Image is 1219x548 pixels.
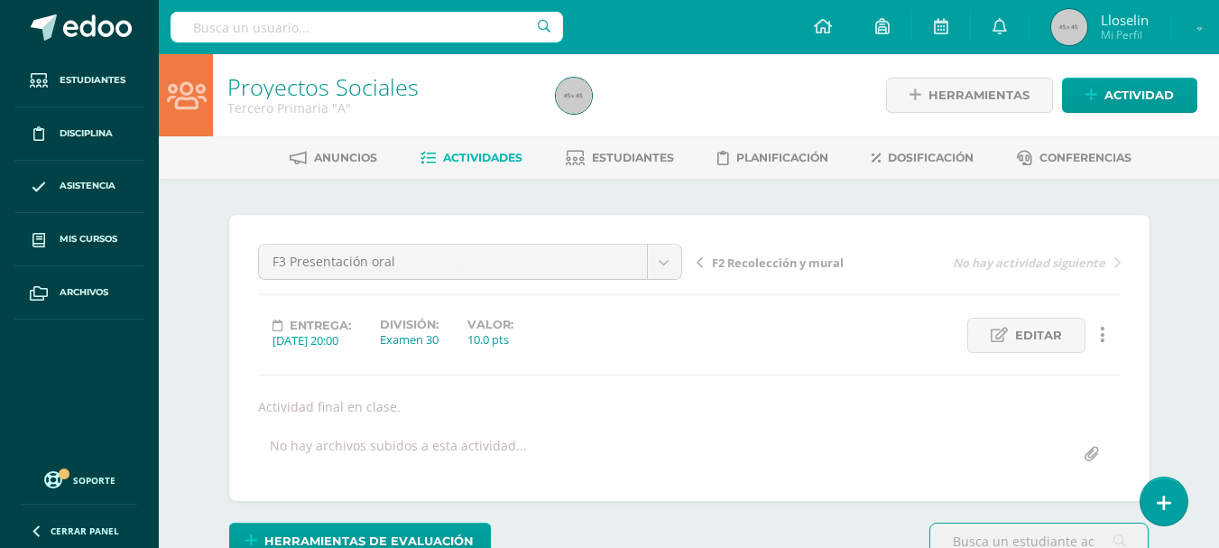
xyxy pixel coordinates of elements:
div: Tercero Primaria 'A' [227,99,534,116]
span: Cerrar panel [51,525,119,537]
label: Valor: [467,318,513,331]
a: Asistencia [14,161,144,214]
a: Estudiantes [14,54,144,107]
a: Anuncios [290,144,377,172]
a: Actividad [1062,78,1197,113]
a: Planificación [717,144,828,172]
a: Soporte [22,467,137,491]
a: Dosificación [872,144,974,172]
span: Asistencia [60,179,115,193]
div: Examen 30 [380,331,439,348]
div: No hay archivos subidos a esta actividad... [270,437,527,472]
div: 10.0 pts [467,331,513,348]
a: Actividades [420,144,522,172]
h1: Proyectos Sociales [227,74,534,99]
span: Anuncios [314,151,377,164]
span: Herramientas [928,79,1030,112]
span: Soporte [73,474,115,487]
span: Planificación [736,151,828,164]
span: Actividades [443,151,522,164]
span: No hay actividad siguiente [953,255,1105,271]
span: Estudiantes [592,151,674,164]
span: Mi Perfil [1101,27,1149,42]
a: Archivos [14,266,144,320]
span: Estudiantes [60,73,125,88]
span: Dosificación [888,151,974,164]
span: Entrega: [290,319,351,332]
a: Mis cursos [14,213,144,266]
a: F2 Recolección y mural [697,253,909,271]
span: Mis cursos [60,232,117,246]
span: Conferencias [1039,151,1131,164]
label: División: [380,318,439,331]
img: 45x45 [1051,9,1087,45]
div: [DATE] 20:00 [272,332,351,348]
span: F3 Presentación oral [272,245,633,279]
span: Lloselin [1101,11,1149,29]
div: Actividad final en clase. [251,398,1128,415]
span: Archivos [60,285,108,300]
a: F3 Presentación oral [259,245,681,279]
a: Disciplina [14,107,144,161]
span: Actividad [1104,79,1174,112]
span: F2 Recolección y mural [712,255,844,271]
input: Busca un usuario... [171,12,563,42]
img: 45x45 [556,78,592,114]
a: Conferencias [1017,144,1131,172]
span: Editar [1015,319,1062,352]
a: Herramientas [886,78,1053,113]
a: Proyectos Sociales [227,71,419,102]
span: Disciplina [60,126,113,141]
a: Estudiantes [566,144,674,172]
